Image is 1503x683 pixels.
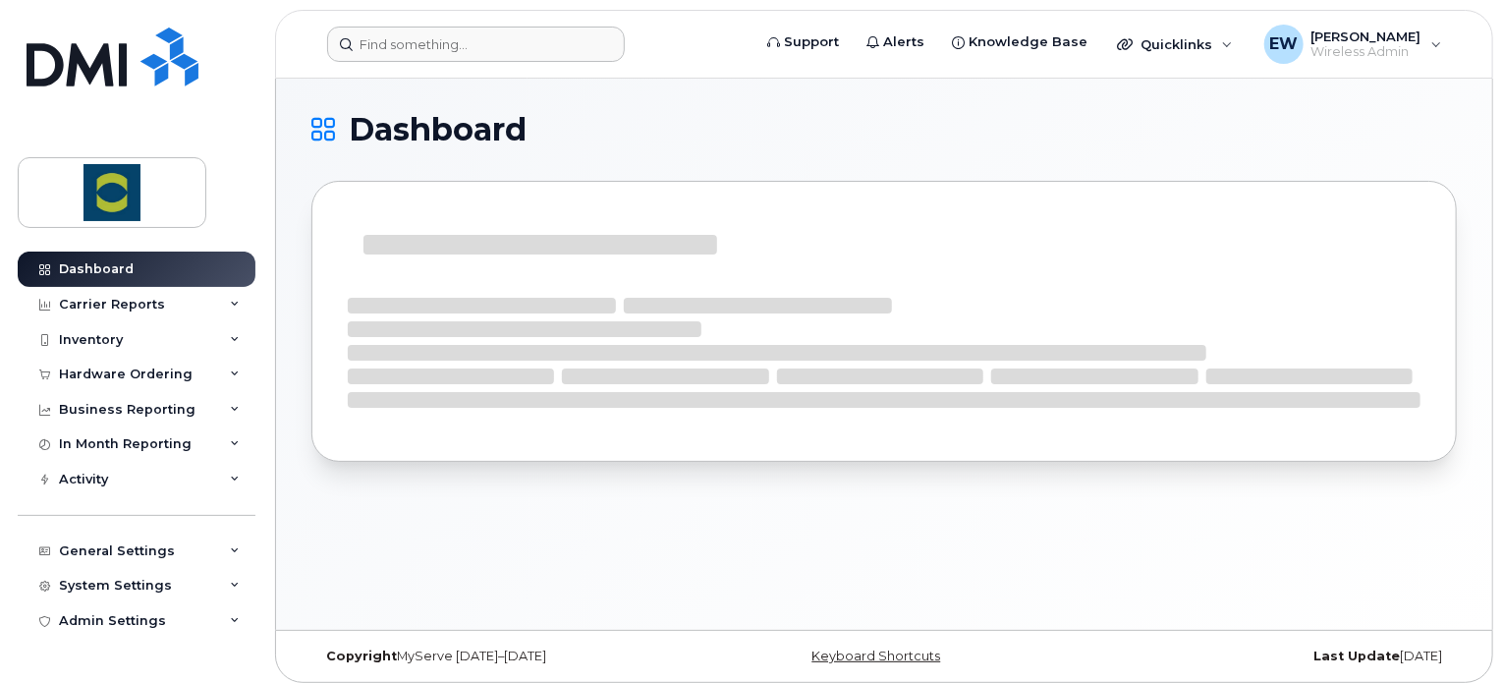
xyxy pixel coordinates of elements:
strong: Last Update [1313,649,1400,663]
strong: Copyright [326,649,397,663]
div: [DATE] [1075,649,1457,664]
span: Dashboard [349,115,527,144]
div: MyServe [DATE]–[DATE] [311,649,694,664]
a: Keyboard Shortcuts [811,649,940,663]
